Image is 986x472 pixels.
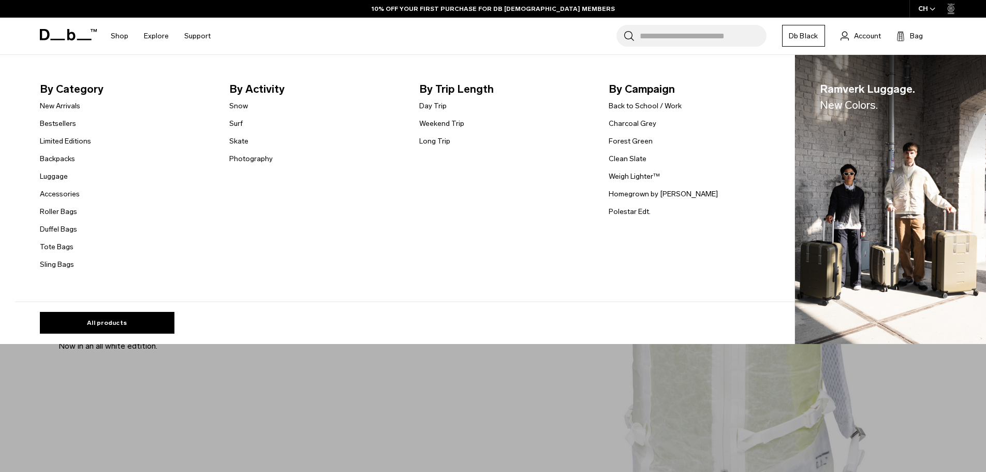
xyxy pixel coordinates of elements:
[609,153,646,164] a: Clean Slate
[609,206,651,217] a: Polestar Edt.
[40,101,80,111] a: New Arrivals
[609,101,682,111] a: Back to School / Work
[609,81,782,97] span: By Campaign
[40,206,77,217] a: Roller Bags
[896,30,923,42] button: Bag
[609,189,718,199] a: Homegrown by [PERSON_NAME]
[144,18,169,54] a: Explore
[40,189,80,199] a: Accessories
[910,31,923,41] span: Bag
[782,25,825,47] a: Db Black
[419,136,450,147] a: Long Trip
[609,118,656,129] a: Charcoal Grey
[40,259,74,270] a: Sling Bags
[820,98,878,111] span: New Colors.
[229,101,248,111] a: Snow
[40,153,75,164] a: Backpacks
[419,81,593,97] span: By Trip Length
[854,31,881,41] span: Account
[229,81,403,97] span: By Activity
[419,101,447,111] a: Day Trip
[609,136,653,147] a: Forest Green
[419,118,464,129] a: Weekend Trip
[111,18,128,54] a: Shop
[40,171,68,182] a: Luggage
[841,30,881,42] a: Account
[184,18,211,54] a: Support
[229,118,243,129] a: Surf
[40,81,213,97] span: By Category
[40,224,77,235] a: Duffel Bags
[820,81,915,113] span: Ramverk Luggage.
[229,153,273,164] a: Photography
[609,171,660,182] a: Weigh Lighter™
[40,118,76,129] a: Bestsellers
[103,18,218,54] nav: Main Navigation
[40,136,91,147] a: Limited Editions
[40,312,174,334] a: All products
[40,241,73,252] a: Tote Bags
[229,136,248,147] a: Skate
[372,4,615,13] a: 10% OFF YOUR FIRST PURCHASE FOR DB [DEMOGRAPHIC_DATA] MEMBERS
